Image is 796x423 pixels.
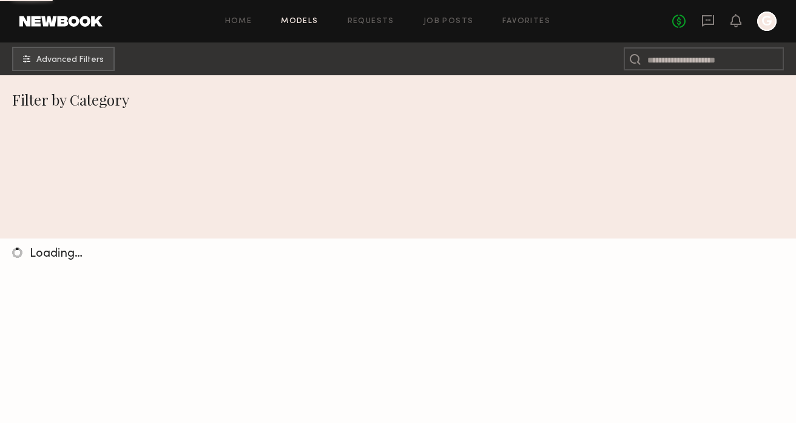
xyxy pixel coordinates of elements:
[348,18,394,25] a: Requests
[225,18,252,25] a: Home
[30,248,83,260] span: Loading…
[502,18,550,25] a: Favorites
[423,18,474,25] a: Job Posts
[757,12,777,31] a: G
[12,47,115,71] button: Advanced Filters
[36,56,104,64] span: Advanced Filters
[12,90,796,109] div: Filter by Category
[281,18,318,25] a: Models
